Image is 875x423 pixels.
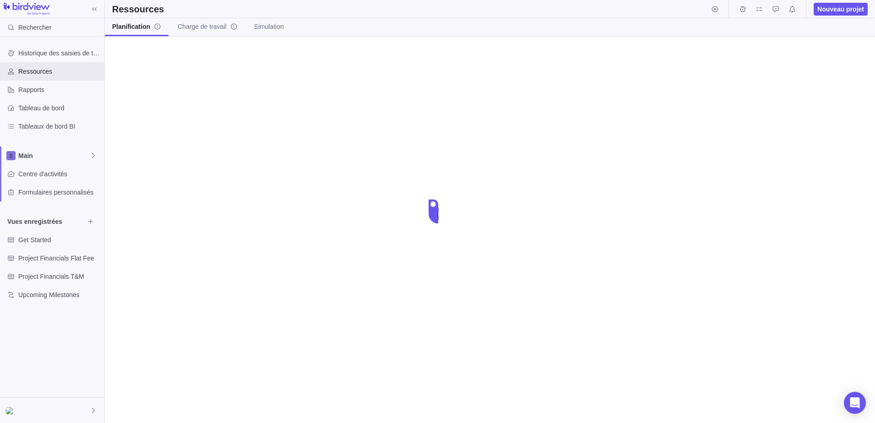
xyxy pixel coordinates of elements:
[817,5,864,14] span: Nouveau projet
[18,290,101,299] span: Upcoming Milestones
[112,22,161,31] span: Planification
[753,7,766,14] a: Mes affectations
[708,3,721,16] span: Démarrer le minuteur
[18,235,101,244] span: Get Started
[5,405,16,416] div: Axel Clauzon
[736,3,749,16] span: Feuilles de temps
[18,23,51,32] span: Rechercher
[112,3,164,16] h2: Ressources
[18,188,101,197] span: Formulaires personnalisés
[4,3,50,16] img: logo
[18,272,101,281] span: Project Financials T&M
[18,169,101,179] span: Centre d'activités
[844,392,866,414] div: Open Intercom Messenger
[18,254,101,263] span: Project Financials Flat Fee
[247,18,291,36] a: Simulation
[178,22,238,31] span: Charge de travail
[154,23,161,30] svg: info-description
[105,18,168,36] a: Planificationinfo-description
[230,23,238,30] svg: info-description
[18,122,101,131] span: Tableaux de bord BI
[170,18,245,36] a: Charge de travailinfo-description
[18,85,101,94] span: Rapports
[736,7,749,14] a: Feuilles de temps
[84,215,97,228] span: Parcourir les vues
[18,151,90,160] span: Main
[419,193,456,230] div: loading
[254,22,284,31] span: Simulation
[18,67,101,76] span: Ressources
[7,217,84,226] span: Vues enregistrées
[18,103,101,113] span: Tableau de bord
[786,3,799,16] span: Centre de notifications
[5,407,16,414] img: Show
[814,3,868,16] span: Nouveau projet
[769,3,782,16] span: Demandes d'approbation
[786,7,799,14] a: Centre de notifications
[18,49,101,58] span: Historique des saisies de temps
[753,3,766,16] span: Mes affectations
[769,7,782,14] a: Demandes d'approbation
